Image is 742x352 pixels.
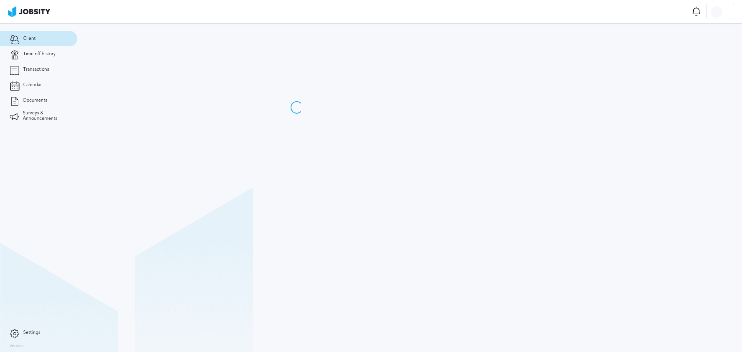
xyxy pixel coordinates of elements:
[10,344,24,349] label: Version:
[23,98,47,103] span: Documents
[23,330,40,335] span: Settings
[23,82,42,88] span: Calendar
[23,51,56,57] span: Time off history
[23,36,36,41] span: Client
[23,111,68,121] span: Surveys & Announcements
[8,6,50,17] img: ab4bad089aa723f57921c736e9817d99.png
[23,67,49,72] span: Transactions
